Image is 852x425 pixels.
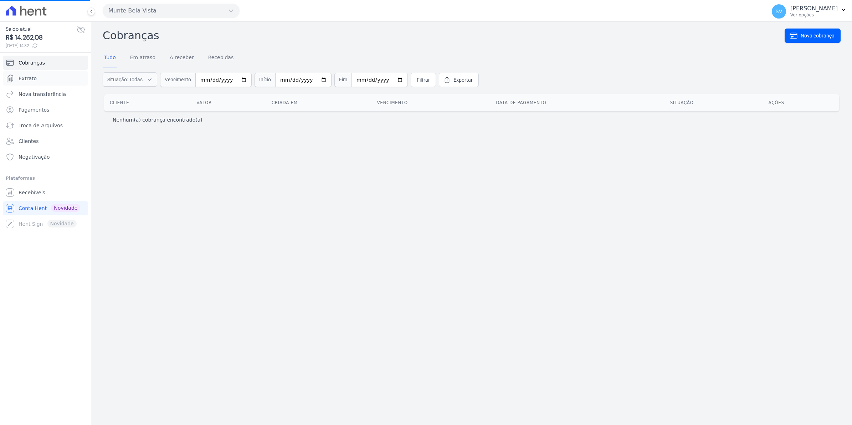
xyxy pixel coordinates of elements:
span: Recebíveis [19,189,45,196]
nav: Sidebar [6,56,85,231]
span: Novidade [51,204,80,212]
a: Cobranças [3,56,88,70]
a: Em atraso [129,49,157,67]
th: Criada em [266,94,371,111]
span: Situação: Todas [107,76,143,83]
a: Recebíveis [3,185,88,200]
span: Nova transferência [19,91,66,98]
th: Situação [664,94,763,111]
button: Munte Bela Vista [103,4,240,18]
th: Cliente [104,94,191,111]
span: Exportar [453,76,473,83]
a: Recebidas [207,49,235,67]
span: R$ 14.252,08 [6,33,77,42]
span: Conta Hent [19,205,47,212]
span: Negativação [19,153,50,160]
span: Saldo atual [6,25,77,33]
span: [DATE] 14:32 [6,42,77,49]
a: Exportar [439,73,479,87]
a: Troca de Arquivos [3,118,88,133]
div: Plataformas [6,174,85,183]
th: Data de pagamento [490,94,664,111]
a: Filtrar [411,73,436,87]
button: SV [PERSON_NAME] Ver opções [766,1,852,21]
p: [PERSON_NAME] [790,5,838,12]
a: Negativação [3,150,88,164]
th: Vencimento [371,94,490,111]
a: Extrato [3,71,88,86]
a: A receber [168,49,195,67]
a: Pagamentos [3,103,88,117]
span: Clientes [19,138,39,145]
span: Fim [334,73,351,87]
span: Troca de Arquivos [19,122,63,129]
span: Nova cobrança [801,32,835,39]
span: Pagamentos [19,106,49,113]
span: Vencimento [160,73,195,87]
span: SV [776,9,782,14]
button: Situação: Todas [103,72,157,87]
a: Tudo [103,49,117,67]
th: Valor [191,94,266,111]
span: Cobranças [19,59,45,66]
a: Nova transferência [3,87,88,101]
a: Clientes [3,134,88,148]
span: Filtrar [417,76,430,83]
a: Conta Hent Novidade [3,201,88,215]
span: Extrato [19,75,37,82]
span: Início [255,73,275,87]
a: Nova cobrança [785,29,841,43]
p: Ver opções [790,12,838,18]
h2: Cobranças [103,27,785,43]
th: Ações [763,94,839,111]
p: Nenhum(a) cobrança encontrado(a) [113,116,202,123]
